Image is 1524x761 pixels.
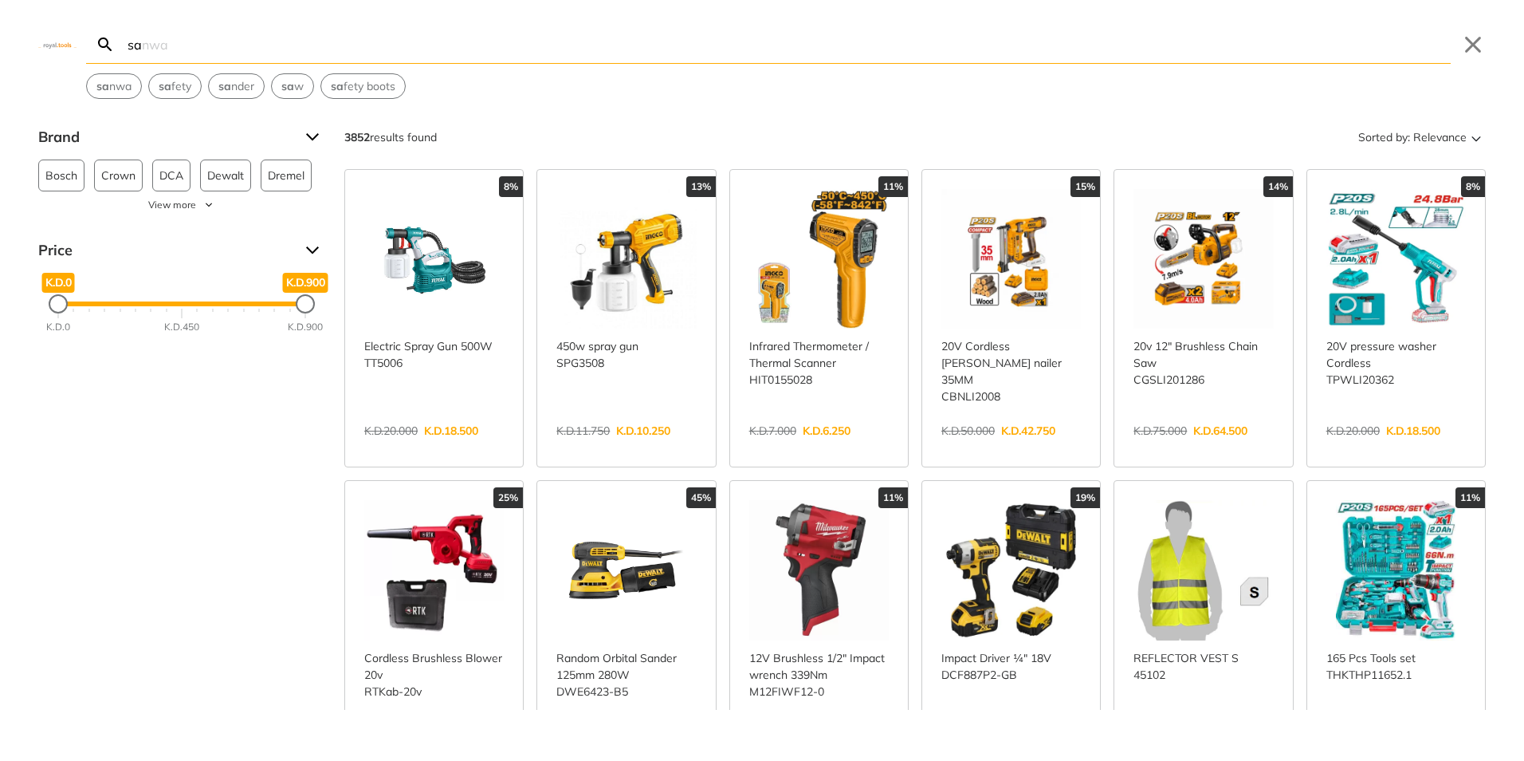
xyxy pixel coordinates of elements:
button: Select suggestion: safety boots [321,74,405,98]
button: Bosch [38,160,84,191]
span: fety boots [331,78,395,95]
strong: sa [96,79,109,93]
input: Search… [124,26,1451,63]
div: Suggestion: sanwa [86,73,142,99]
button: Select suggestion: sanwa [87,74,141,98]
div: 11% [878,487,908,508]
div: Suggestion: sander [208,73,265,99]
button: Close [1460,32,1486,57]
div: 14% [1263,176,1293,197]
div: K.D.900 [288,320,323,334]
button: Select suggestion: saw [272,74,313,98]
div: 11% [1455,487,1485,508]
div: 8% [1461,176,1485,197]
strong: sa [159,79,171,93]
button: Dremel [261,160,312,191]
div: 25% [493,487,523,508]
div: 19% [1070,487,1100,508]
strong: sa [281,79,294,93]
div: Maximum Price [296,294,315,313]
div: 15% [1070,176,1100,197]
svg: Search [96,35,115,54]
span: Dremel [268,160,304,191]
button: View more [38,198,325,212]
div: Suggestion: safety boots [320,73,406,99]
svg: Sort [1467,128,1486,147]
div: Suggestion: safety [148,73,202,99]
span: DCA [159,160,183,191]
div: 8% [499,176,523,197]
span: nder [218,78,254,95]
strong: sa [331,79,344,93]
span: Dewalt [207,160,244,191]
div: 11% [878,176,908,197]
strong: sa [218,79,231,93]
button: Crown [94,160,143,191]
button: Select suggestion: sander [209,74,264,98]
div: 13% [686,176,716,197]
div: 45% [686,487,716,508]
div: Suggestion: saw [271,73,314,99]
span: Relevance [1413,124,1467,150]
div: Minimum Price [49,294,68,313]
span: fety [159,78,191,95]
div: K.D.0 [46,320,70,334]
span: Bosch [45,160,77,191]
div: K.D.450 [164,320,199,334]
strong: 3852 [344,130,370,144]
div: results found [344,124,437,150]
span: Brand [38,124,293,150]
button: DCA [152,160,190,191]
span: View more [148,198,196,212]
button: Sorted by:Relevance Sort [1355,124,1486,150]
span: Crown [101,160,136,191]
button: Select suggestion: safety [149,74,201,98]
span: nwa [96,78,132,95]
span: w [281,78,304,95]
img: Close [38,41,77,48]
button: Dewalt [200,160,251,191]
span: Price [38,238,293,263]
